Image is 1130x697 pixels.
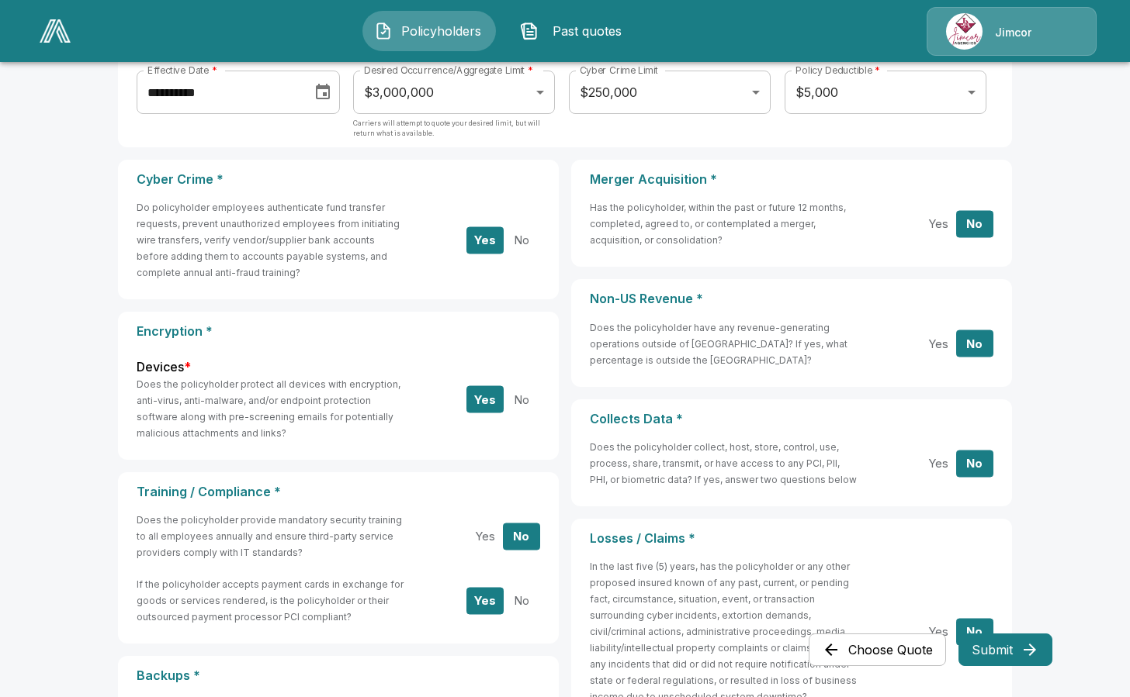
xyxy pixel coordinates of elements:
[590,412,993,426] p: Collects Data *
[503,226,540,254] button: No
[590,172,993,187] p: Merger Acquisition *
[137,376,406,441] h6: Does the policyholder protect all devices with encryption, anti-virus, anti-malware, and/or endpo...
[920,330,957,357] button: Yes
[920,210,957,237] button: Yes
[956,210,993,237] button: No
[362,11,496,51] button: Policyholders IconPolicyholders
[545,22,630,40] span: Past quotes
[137,485,540,499] p: Training / Compliance *
[353,118,555,149] p: Carriers will attempt to quote your desired limit, but will return what is available.
[40,19,71,43] img: AA Logo
[466,523,504,550] button: Yes
[503,523,540,550] button: No
[307,77,338,108] button: Choose date, selected date is Oct 8, 2025
[809,633,946,666] button: Choose Quote
[590,439,859,488] h6: Does the policyholder collect, host, store, control, use, process, share, transmit, or have acces...
[137,668,540,683] p: Backups *
[374,22,393,40] img: Policyholders Icon
[508,11,642,51] button: Past quotes IconPast quotes
[590,531,993,546] p: Losses / Claims *
[466,226,504,254] button: Yes
[590,199,859,248] h6: Has the policyholder, within the past or future 12 months, completed, agreed to, or contemplated ...
[466,386,504,413] button: Yes
[503,386,540,413] button: No
[920,618,957,645] button: Yes
[353,71,555,114] div: $3,000,000
[569,71,771,114] div: $250,000
[520,22,539,40] img: Past quotes Icon
[580,64,658,77] label: Cyber Crime Limit
[137,324,540,339] p: Encryption *
[956,450,993,477] button: No
[958,633,1052,666] button: Submit
[137,512,406,561] h6: Does the policyholder provide mandatory security training to all employees annually and ensure th...
[956,618,993,645] button: No
[503,587,540,614] button: No
[364,64,533,77] label: Desired Occurrence/Aggregate Limit
[137,199,406,281] h6: Do policyholder employees authenticate fund transfer requests, prevent unauthorized employees fro...
[137,172,540,187] p: Cyber Crime *
[590,292,993,306] p: Non-US Revenue *
[399,22,484,40] span: Policyholders
[920,450,957,477] button: Yes
[147,64,217,77] label: Effective Date
[466,587,504,614] button: Yes
[590,319,859,368] h6: Does the policyholder have any revenue-generating operations outside of [GEOGRAPHIC_DATA]? If yes...
[956,330,993,357] button: No
[796,64,880,77] label: Policy Deductible
[785,71,986,114] div: $5,000
[137,358,191,376] label: Devices
[137,576,406,625] h6: If the policyholder accepts payment cards in exchange for goods or services rendered, is the poli...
